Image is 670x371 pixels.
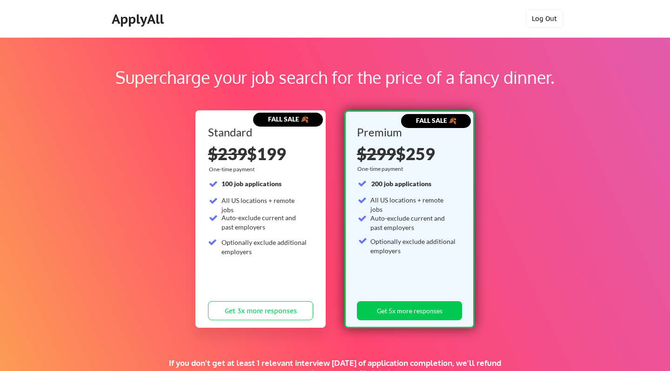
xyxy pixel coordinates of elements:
[208,145,313,162] div: $199
[357,301,462,320] button: Get 5x more responses
[416,116,456,124] strong: FALL SALE 🍂
[112,11,167,27] div: ApplyAll
[370,237,456,255] div: Optionally exclude additional employers
[208,127,310,138] div: Standard
[526,9,563,28] button: Log Out
[221,180,281,188] strong: 100 job applications
[221,238,308,256] div: Optionally exclude additional employers
[60,65,610,90] div: Supercharge your job search for the price of a fancy dinner.
[208,301,313,320] button: Get 3x more responses
[268,115,308,123] strong: FALL SALE 🍂
[357,165,406,173] div: One-time payment
[370,214,456,232] div: Auto-exclude current and past employers
[357,127,459,138] div: Premium
[208,143,247,164] s: $239
[371,180,431,188] strong: 200 job applications
[370,196,456,214] div: All US locations + remote jobs
[221,196,308,214] div: All US locations + remote jobs
[357,145,459,162] div: $259
[221,213,308,231] div: Auto-exclude current and past employers
[209,166,257,173] div: One-time payment
[357,143,396,164] s: $299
